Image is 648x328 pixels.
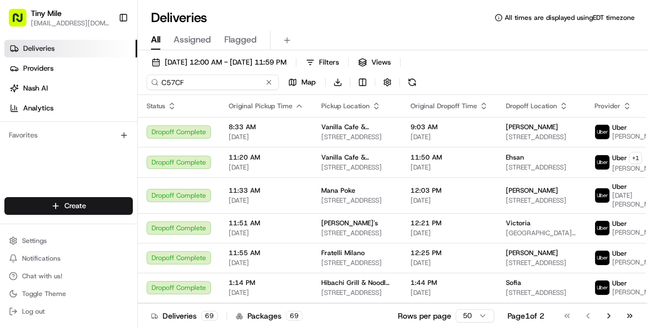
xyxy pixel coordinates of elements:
[283,75,321,90] button: Map
[301,55,344,70] button: Filters
[411,229,488,237] span: [DATE]
[506,102,557,110] span: Dropoff Location
[4,99,137,117] a: Analytics
[371,57,391,67] span: Views
[4,197,133,215] button: Create
[11,44,201,62] p: Welcome 👋
[411,123,488,131] span: 9:03 AM
[411,196,488,205] span: [DATE]
[505,13,635,22] span: All times are displayed using EDT timezone
[29,71,182,83] input: Clear
[612,279,627,288] span: Uber
[506,186,558,195] span: [PERSON_NAME]
[11,144,74,152] div: Past conversations
[4,304,133,319] button: Log out
[321,196,393,205] span: [STREET_ADDRESS]
[321,163,393,172] span: [STREET_ADDRESS]
[506,133,577,141] span: [STREET_ADDRESS]
[236,310,303,321] div: Packages
[506,163,577,172] span: [STREET_ADDRESS]
[34,201,146,210] span: [PERSON_NAME] [PERSON_NAME]
[23,64,53,73] span: Providers
[154,201,177,210] span: [DATE]
[4,286,133,301] button: Toggle Theme
[506,288,577,297] span: [STREET_ADDRESS]
[187,109,201,122] button: Start new chat
[4,268,133,284] button: Chat with us!
[595,155,609,170] img: uber-new-logo.jpeg
[506,219,531,228] span: Victoria
[595,251,609,265] img: uber-new-logo.jpeg
[64,201,86,211] span: Create
[171,141,201,155] button: See all
[321,278,393,287] span: Hibachi Grill & Noodle Bar ([GEOGRAPHIC_DATA])
[229,186,304,195] span: 11:33 AM
[11,191,29,208] img: Dianne Alexi Soriano
[612,249,627,258] span: Uber
[506,229,577,237] span: [GEOGRAPHIC_DATA], [STREET_ADDRESS]
[411,186,488,195] span: 12:03 PM
[11,11,33,33] img: Nash
[78,246,133,255] a: Powered byPylon
[4,126,133,144] div: Favorites
[411,133,488,141] span: [DATE]
[321,288,393,297] span: [STREET_ADDRESS]
[595,188,609,203] img: uber-new-logo.jpeg
[23,103,53,113] span: Analytics
[411,163,488,172] span: [DATE]
[11,161,29,178] img: Regen Pajulas
[321,229,393,237] span: [STREET_ADDRESS]
[110,246,133,255] span: Pylon
[229,163,304,172] span: [DATE]
[301,77,316,87] span: Map
[595,281,609,295] img: uber-new-logo.jpeg
[229,133,304,141] span: [DATE]
[50,105,181,117] div: Start new chat
[321,123,393,131] span: Vanilla Cafe & Breakfast/Desserts
[595,221,609,235] img: uber-new-logo.jpeg
[147,55,291,70] button: [DATE] 12:00 AM - [DATE] 11:59 PM
[151,9,207,27] h1: Deliveries
[4,40,137,57] a: Deliveries
[4,80,137,97] a: Nash AI
[353,55,396,70] button: Views
[31,8,62,19] button: Tiny Mile
[595,102,620,110] span: Provider
[321,186,355,195] span: Mana Poke
[229,288,304,297] span: [DATE]
[411,278,488,287] span: 1:44 PM
[23,83,48,93] span: Nash AI
[229,219,304,228] span: 11:51 AM
[22,307,45,316] span: Log out
[411,258,488,267] span: [DATE]
[321,258,393,267] span: [STREET_ADDRESS]
[595,125,609,139] img: uber-new-logo.jpeg
[229,153,304,162] span: 11:20 AM
[23,105,43,125] img: 1732323095091-59ea418b-cfe3-43c8-9ae0-d0d06d6fd42c
[165,57,287,67] span: [DATE] 12:00 AM - [DATE] 11:59 PM
[506,196,577,205] span: [STREET_ADDRESS]
[411,288,488,297] span: [DATE]
[4,60,137,77] a: Providers
[411,248,488,257] span: 12:25 PM
[11,105,31,125] img: 1736555255976-a54dd68f-1ca7-489b-9aae-adbdc363a1c4
[286,311,303,321] div: 69
[151,33,160,46] span: All
[89,171,111,180] span: [DATE]
[612,219,627,228] span: Uber
[22,172,31,181] img: 1736555255976-a54dd68f-1ca7-489b-9aae-adbdc363a1c4
[398,310,451,321] p: Rows per page
[629,152,642,164] button: +1
[31,19,110,28] button: [EMAIL_ADDRESS][DOMAIN_NAME]
[4,4,114,31] button: Tiny Mile[EMAIL_ADDRESS][DOMAIN_NAME]
[229,278,304,287] span: 1:14 PM
[506,278,521,287] span: Sofia
[229,102,293,110] span: Original Pickup Time
[34,171,80,180] span: Regen Pajulas
[612,123,627,132] span: Uber
[83,171,87,180] span: •
[50,117,152,125] div: We're available if you need us!
[23,44,55,54] span: Deliveries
